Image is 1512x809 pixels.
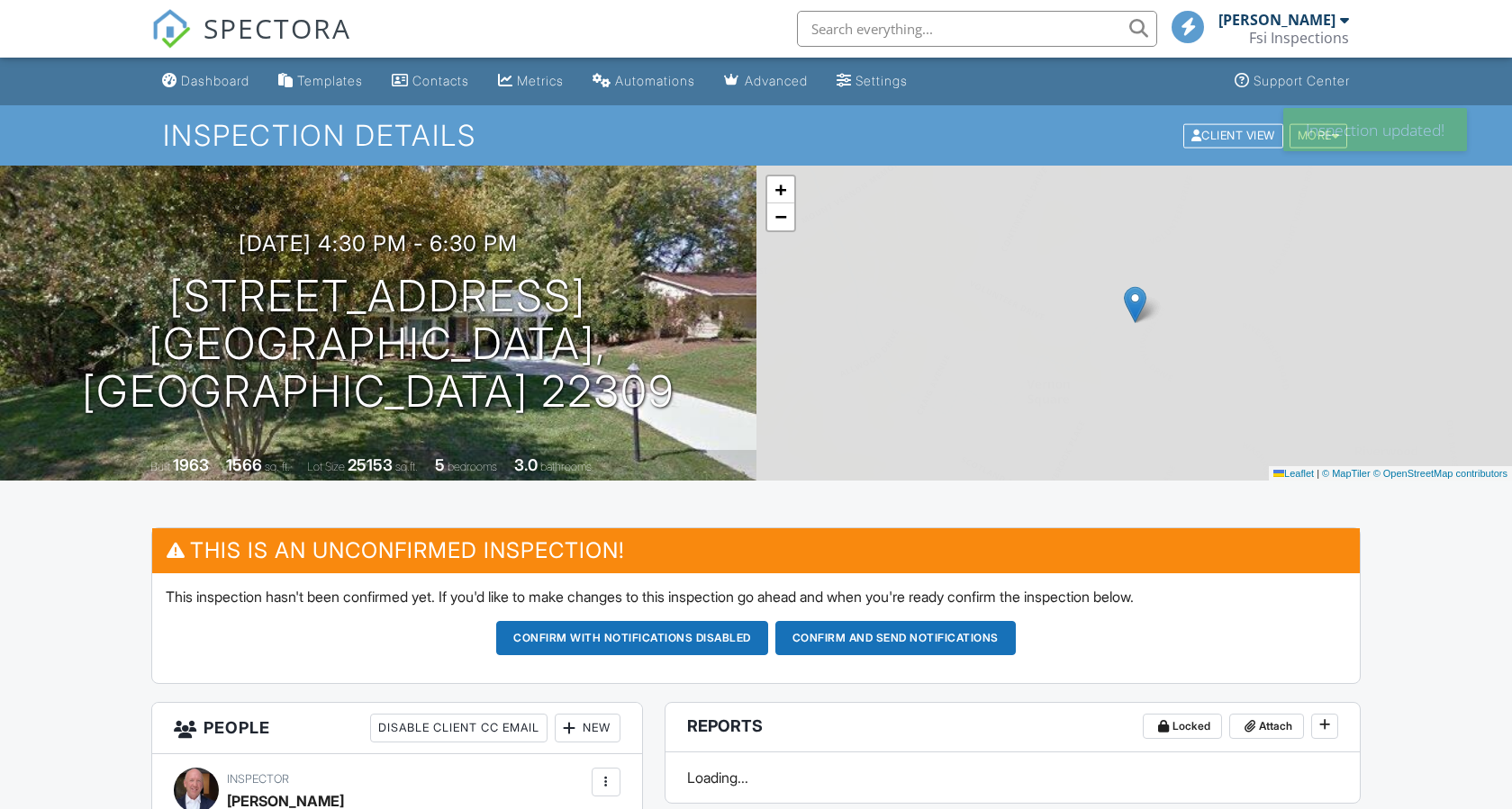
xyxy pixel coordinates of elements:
a: Client View [1182,128,1288,141]
a: Contacts [385,65,476,98]
h1: [STREET_ADDRESS] [GEOGRAPHIC_DATA], [GEOGRAPHIC_DATA] 22309 [29,273,728,415]
div: 3.0 [514,455,538,474]
a: Leaflet [1273,468,1314,479]
a: Zoom in [767,176,794,203]
div: 25153 [348,455,393,474]
a: © OpenStreetMap contributors [1373,468,1507,479]
h3: [DATE] 4:30 pm - 6:30 pm [239,231,518,256]
div: Inspection updated! [1283,108,1467,151]
a: Advanced [717,65,815,98]
span: Built [150,460,170,473]
h3: People [152,703,642,754]
a: © MapTiler [1322,468,1371,479]
a: Automations (Basic) [585,65,702,98]
p: This inspection hasn't been confirmed yet. If you'd like to make changes to this inspection go ah... [166,587,1346,607]
div: Fsi Inspections [1249,29,1349,47]
a: Dashboard [155,65,257,98]
div: Metrics [517,73,564,88]
div: 1963 [173,455,209,474]
div: Client View [1183,123,1283,148]
div: Support Center [1254,73,1350,88]
div: Settings [856,73,908,88]
div: Advanced [745,73,808,88]
a: Zoom out [767,203,794,230]
h1: Inspection Details [163,120,1350,151]
div: 1566 [226,455,262,474]
img: The Best Home Inspection Software - Spectora [151,9,191,49]
div: New [555,714,620,742]
h3: This is an Unconfirmed Inspection! [152,528,1360,572]
div: Contacts [412,73,469,88]
span: SPECTORA [204,9,351,47]
a: Metrics [491,65,571,98]
div: [PERSON_NAME] [1218,11,1335,29]
span: Inspector [227,772,289,786]
span: bedrooms [448,460,497,473]
a: Support Center [1227,65,1357,98]
span: bathrooms [540,460,592,473]
span: sq. ft. [265,460,290,473]
img: Marker [1124,286,1146,323]
a: SPECTORA [151,24,351,62]
div: Automations [615,73,695,88]
span: | [1317,468,1319,479]
a: Settings [829,65,915,98]
button: Confirm with notifications disabled [496,621,768,655]
span: + [774,178,786,201]
input: Search everything... [797,11,1157,47]
span: sq.ft. [395,460,418,473]
span: − [774,205,786,228]
div: Dashboard [181,73,249,88]
span: Lot Size [307,460,345,473]
div: Templates [297,73,363,88]
div: 5 [435,455,445,474]
div: Disable Client CC Email [370,714,548,742]
a: Templates [271,65,370,98]
button: Confirm and send notifications [775,621,1016,655]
